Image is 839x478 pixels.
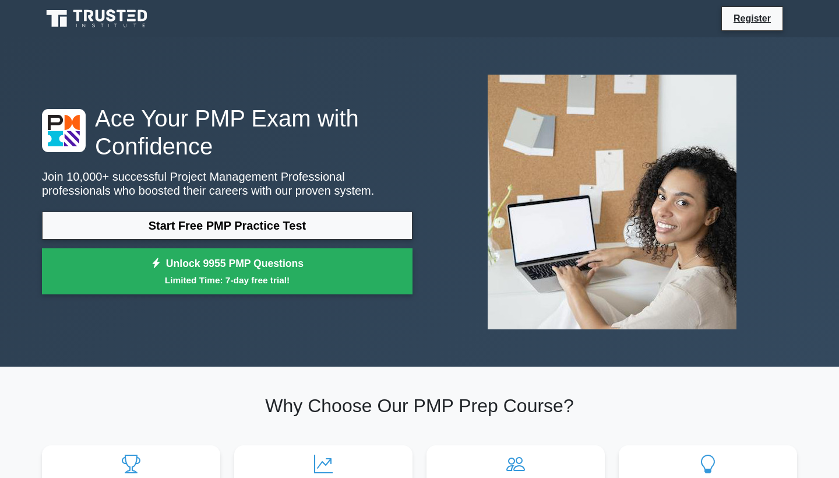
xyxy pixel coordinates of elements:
a: Start Free PMP Practice Test [42,212,413,240]
h1: Ace Your PMP Exam with Confidence [42,104,413,160]
small: Limited Time: 7-day free trial! [57,273,398,287]
a: Register [727,11,778,26]
a: Unlock 9955 PMP QuestionsLimited Time: 7-day free trial! [42,248,413,295]
p: Join 10,000+ successful Project Management Professional professionals who boosted their careers w... [42,170,413,198]
h2: Why Choose Our PMP Prep Course? [42,395,797,417]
